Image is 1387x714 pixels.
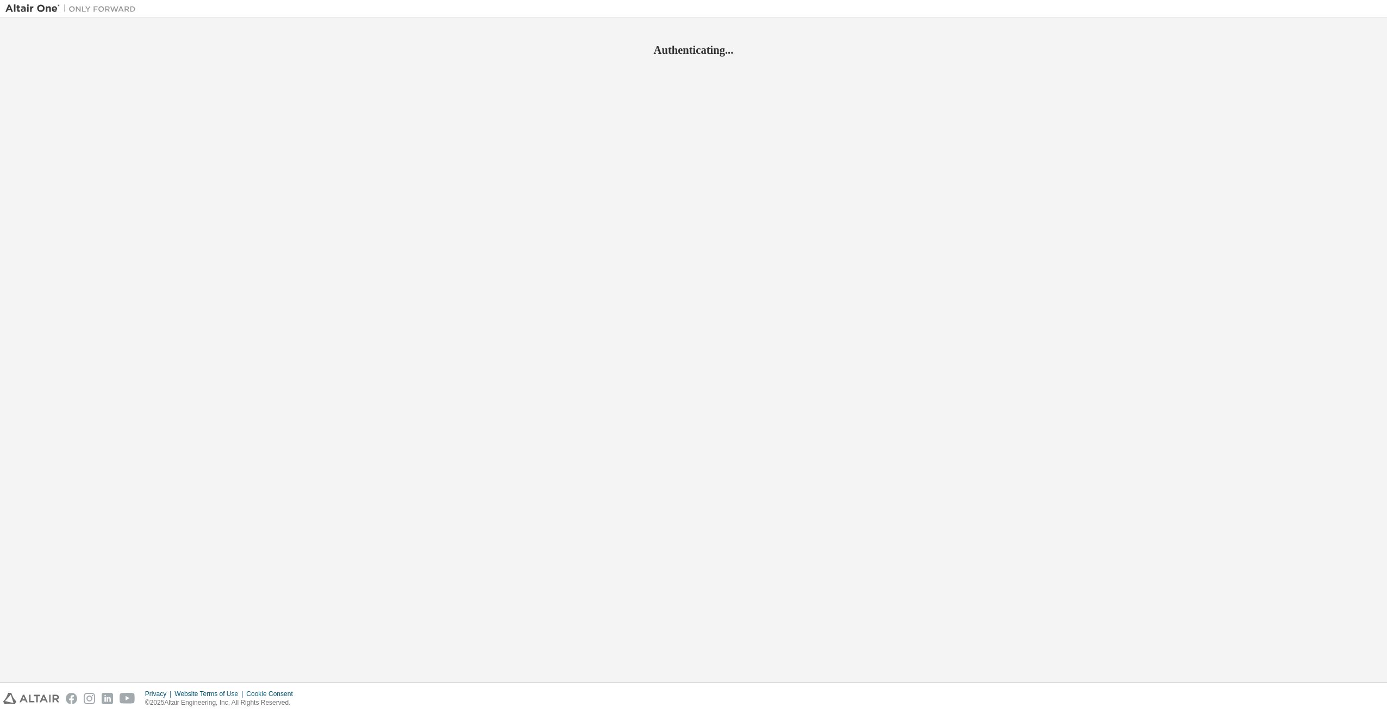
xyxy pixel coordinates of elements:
[3,693,59,704] img: altair_logo.svg
[174,690,246,698] div: Website Terms of Use
[66,693,77,704] img: facebook.svg
[102,693,113,704] img: linkedin.svg
[145,698,299,707] p: © 2025 Altair Engineering, Inc. All Rights Reserved.
[5,43,1382,57] h2: Authenticating...
[120,693,135,704] img: youtube.svg
[84,693,95,704] img: instagram.svg
[5,3,141,14] img: Altair One
[145,690,174,698] div: Privacy
[246,690,299,698] div: Cookie Consent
